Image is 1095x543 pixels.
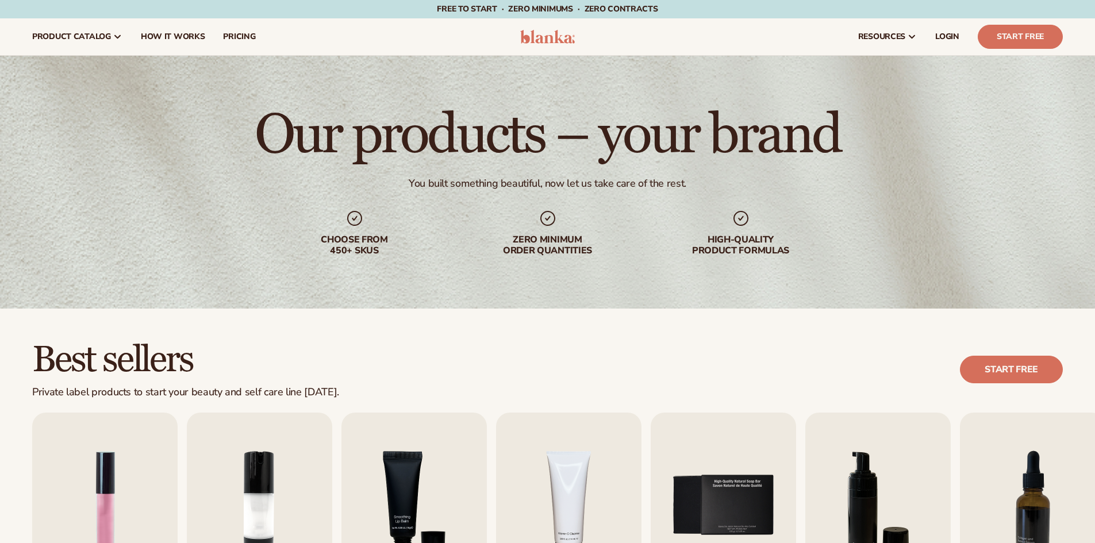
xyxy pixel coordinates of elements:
[926,18,969,55] a: LOGIN
[141,32,205,41] span: How It Works
[978,25,1063,49] a: Start Free
[520,30,575,44] img: logo
[32,386,339,399] div: Private label products to start your beauty and self care line [DATE].
[223,32,255,41] span: pricing
[935,32,959,41] span: LOGIN
[132,18,214,55] a: How It Works
[849,18,926,55] a: resources
[858,32,905,41] span: resources
[32,32,111,41] span: product catalog
[667,234,814,256] div: High-quality product formulas
[23,18,132,55] a: product catalog
[409,177,686,190] div: You built something beautiful, now let us take care of the rest.
[255,108,840,163] h1: Our products – your brand
[437,3,658,14] span: Free to start · ZERO minimums · ZERO contracts
[214,18,264,55] a: pricing
[32,341,339,379] h2: Best sellers
[281,234,428,256] div: Choose from 450+ Skus
[960,356,1063,383] a: Start free
[474,234,621,256] div: Zero minimum order quantities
